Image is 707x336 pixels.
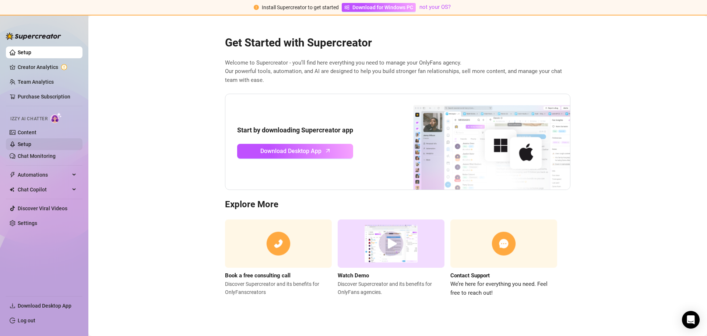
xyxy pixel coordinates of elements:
strong: Start by downloading Supercreator app [237,126,353,134]
img: supercreator demo [338,219,444,268]
a: Chat Monitoring [18,153,56,159]
a: not your OS? [419,4,451,10]
a: Book a free consulting callDiscover Supercreator and its benefits for OnlyFanscreators [225,219,332,297]
strong: Watch Demo [338,272,369,279]
span: arrow-up [324,146,332,155]
a: Purchase Subscription [18,91,77,103]
span: Download Desktop App [260,146,321,156]
span: Download Desktop App [18,303,71,309]
span: Discover Supercreator and its benefits for OnlyFans agencies. [338,280,444,296]
a: Settings [18,220,37,226]
a: Setup [18,141,31,147]
span: exclamation-circle [254,5,259,10]
span: Download for Windows PC [352,3,413,11]
span: thunderbolt [10,172,15,178]
span: Welcome to Supercreator - you’ll find here everything you need to manage your OnlyFans agency. Ou... [225,59,570,85]
span: We’re here for everything you need. Feel free to reach out! [450,280,557,297]
img: consulting call [225,219,332,268]
a: Content [18,129,36,135]
div: Open Intercom Messenger [682,311,700,329]
img: AI Chatter [50,112,62,123]
a: Download Desktop Apparrow-up [237,144,353,159]
h2: Get Started with Supercreator [225,36,570,50]
a: Log out [18,318,35,323]
span: Discover Supercreator and its benefits for OnlyFans creators [225,280,332,296]
strong: Book a free consulting call [225,272,291,279]
span: Install Supercreator to get started [262,4,339,10]
a: Creator Analytics exclamation-circle [18,61,77,73]
h3: Explore More [225,199,570,211]
span: Automations [18,169,70,181]
strong: Contact Support [450,272,490,279]
a: Discover Viral Videos [18,205,67,211]
a: Download for Windows PC [342,3,416,12]
img: Chat Copilot [10,187,14,192]
span: windows [344,5,349,10]
img: download app [386,94,570,190]
a: Team Analytics [18,79,54,85]
img: logo-BBDzfeDw.svg [6,32,61,40]
span: download [10,303,15,309]
span: Chat Copilot [18,184,70,195]
img: contact support [450,219,557,268]
span: Izzy AI Chatter [10,115,48,122]
a: Setup [18,49,31,55]
a: Watch DemoDiscover Supercreator and its benefits for OnlyFans agencies. [338,219,444,297]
